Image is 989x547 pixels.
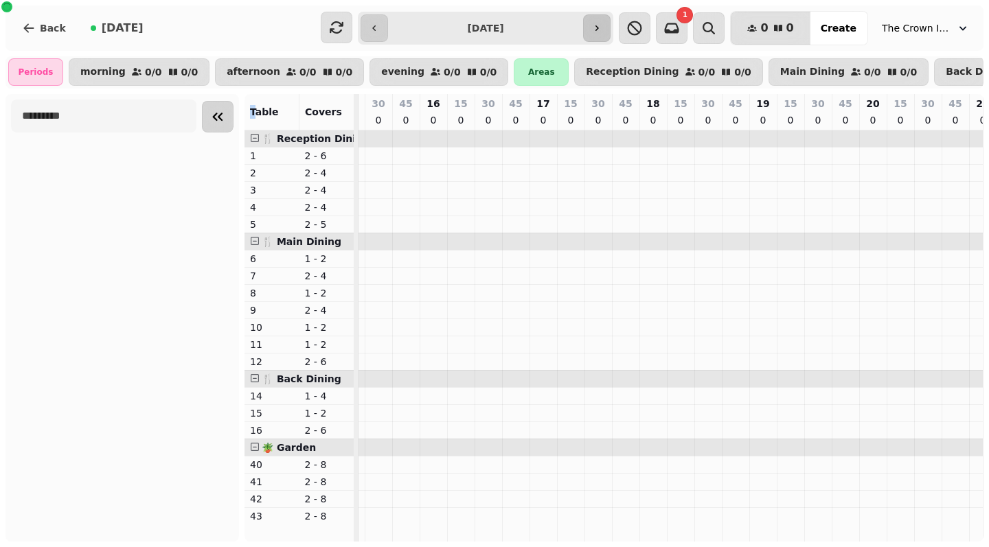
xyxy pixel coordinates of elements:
[427,97,440,110] p: 16
[372,97,385,110] p: 30
[756,97,769,110] p: 19
[785,113,796,127] p: 0
[674,97,687,110] p: 15
[262,236,341,247] span: 🍴 Main Dining
[701,97,714,110] p: 30
[620,113,631,127] p: 0
[299,67,317,77] p: 0 / 0
[538,113,549,127] p: 0
[510,113,521,127] p: 0
[454,97,467,110] p: 15
[305,303,349,317] p: 2 - 4
[922,113,933,127] p: 0
[305,183,349,197] p: 2 - 4
[786,23,794,34] span: 0
[262,373,341,384] span: 🍴 Back Dining
[202,101,234,132] button: Collapse sidebar
[305,321,349,334] p: 1 - 2
[40,23,66,33] span: Back
[80,67,126,78] p: morning
[874,16,978,40] button: The Crown Inn
[305,509,349,523] p: 2 - 8
[514,58,569,86] div: Areas
[864,67,881,77] p: 0 / 0
[250,252,294,266] p: 6
[250,166,294,180] p: 2
[250,389,294,403] p: 14
[731,12,810,45] button: 00
[250,321,294,334] p: 10
[250,269,294,283] p: 7
[69,58,209,86] button: morning0/00/0
[840,113,851,127] p: 0
[250,458,294,472] p: 40
[250,406,294,420] p: 15
[784,97,797,110] p: 15
[250,218,294,231] p: 5
[305,149,349,163] p: 2 - 6
[646,97,659,110] p: 18
[305,166,349,180] p: 2 - 4
[867,113,878,127] p: 0
[250,303,294,317] p: 9
[250,423,294,437] p: 16
[455,113,466,127] p: 0
[102,23,144,34] span: [DATE]
[480,67,497,77] p: 0 / 0
[882,21,951,35] span: The Crown Inn
[305,355,349,369] p: 2 - 6
[370,58,508,86] button: evening0/00/0
[574,58,762,86] button: Reception Dining0/00/0
[215,58,364,86] button: afternoon0/00/0
[758,113,769,127] p: 0
[250,492,294,506] p: 42
[444,67,461,77] p: 0 / 0
[305,106,342,117] span: Covers
[305,406,349,420] p: 1 - 2
[900,67,918,77] p: 0 / 0
[399,97,412,110] p: 45
[305,269,349,283] p: 2 - 4
[593,113,604,127] p: 0
[586,67,679,78] p: Reception Dining
[250,475,294,489] p: 41
[760,23,768,34] span: 0
[181,67,198,77] p: 0 / 0
[305,389,349,403] p: 1 - 4
[305,286,349,300] p: 1 - 2
[250,338,294,351] p: 11
[648,113,659,127] p: 0
[11,12,77,45] button: Back
[336,67,353,77] p: 0 / 0
[262,133,370,144] span: 🍴 Reception Dining
[305,338,349,351] p: 1 - 2
[950,113,961,127] p: 0
[780,67,845,78] p: Main Dining
[698,67,716,77] p: 0 / 0
[227,67,280,78] p: afternoon
[810,12,867,45] button: Create
[250,286,294,300] p: 8
[250,355,294,369] p: 12
[305,492,349,506] p: 2 - 8
[734,67,751,77] p: 0 / 0
[80,12,155,45] button: [DATE]
[250,200,294,214] p: 4
[769,58,929,86] button: Main Dining0/00/0
[509,97,522,110] p: 45
[811,97,824,110] p: 30
[894,97,907,110] p: 15
[866,97,879,110] p: 20
[373,113,384,127] p: 0
[821,23,856,33] span: Create
[250,149,294,163] p: 1
[591,97,604,110] p: 30
[730,113,741,127] p: 0
[729,97,742,110] p: 45
[483,113,494,127] p: 0
[921,97,934,110] p: 30
[565,113,576,127] p: 0
[305,423,349,437] p: 2 - 6
[305,252,349,266] p: 1 - 2
[305,200,349,214] p: 2 - 4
